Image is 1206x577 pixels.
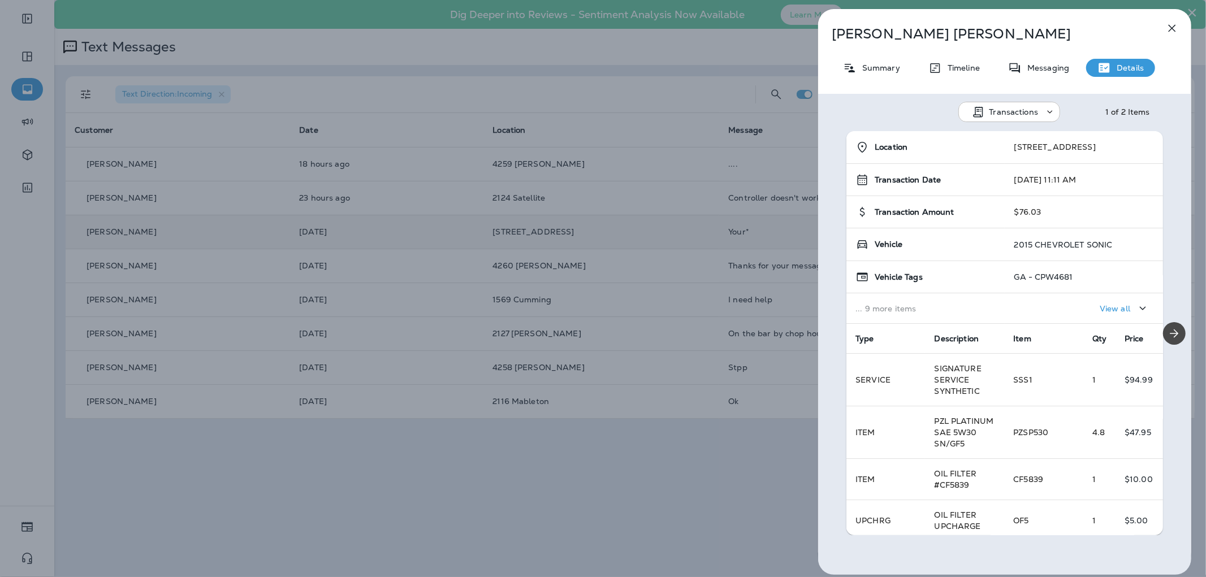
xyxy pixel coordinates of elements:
[855,375,891,385] span: SERVICE
[1125,475,1154,484] p: $10.00
[1013,515,1028,526] span: OF5
[1013,375,1032,385] span: SSS1
[1005,164,1163,196] td: [DATE] 11:11 AM
[1092,474,1096,484] span: 1
[1095,298,1154,319] button: View all
[1125,333,1144,344] span: Price
[875,272,923,282] span: Vehicle Tags
[1013,427,1048,437] span: PZSP530
[1013,474,1043,484] span: CF5839
[875,175,941,185] span: Transaction Date
[989,107,1039,116] p: Transactions
[875,207,954,217] span: Transaction Amount
[1125,375,1154,384] p: $94.99
[1005,196,1163,228] td: $76.03
[1092,515,1096,526] span: 1
[1092,427,1105,437] span: 4.8
[934,363,981,396] span: SIGNATURE SERVICE SYNTHETIC
[1022,63,1069,72] p: Messaging
[857,63,900,72] p: Summary
[855,515,891,526] span: UPCHRG
[1013,333,1031,344] span: Item
[1163,322,1186,345] button: Next
[875,240,902,249] span: Vehicle
[855,427,875,437] span: ITEM
[934,510,980,531] span: OIL FILTER UPCHARGE
[934,333,979,344] span: Description
[832,26,1140,42] p: [PERSON_NAME] [PERSON_NAME]
[1005,131,1163,164] td: [STREET_ADDRESS]
[1014,240,1112,249] p: 2015 CHEVROLET SONIC
[1125,428,1154,437] p: $47.95
[1111,63,1144,72] p: Details
[1092,333,1106,344] span: Qty
[1105,107,1150,116] div: 1 of 2 Items
[855,304,996,313] p: ... 9 more items
[1100,304,1130,313] p: View all
[934,468,976,490] span: OIL FILTER #CF5839
[1014,272,1073,281] p: GA - CPW4681
[934,416,993,449] span: PZL PLATINUM SAE 5W30 SN/GF5
[1092,375,1096,385] span: 1
[855,333,874,344] span: Type
[942,63,980,72] p: Timeline
[855,474,875,484] span: ITEM
[1125,516,1154,525] p: $5.00
[875,142,907,152] span: Location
